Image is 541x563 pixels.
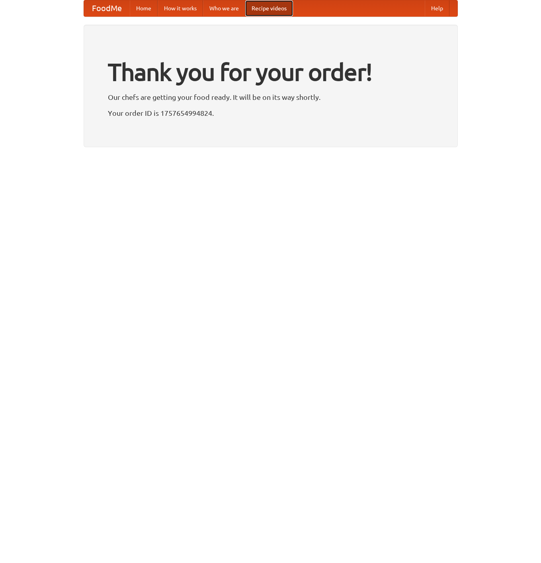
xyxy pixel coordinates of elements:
[245,0,293,16] a: Recipe videos
[108,107,434,119] p: Your order ID is 1757654994824.
[425,0,449,16] a: Help
[108,91,434,103] p: Our chefs are getting your food ready. It will be on its way shortly.
[130,0,158,16] a: Home
[158,0,203,16] a: How it works
[84,0,130,16] a: FoodMe
[203,0,245,16] a: Who we are
[108,53,434,91] h1: Thank you for your order!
